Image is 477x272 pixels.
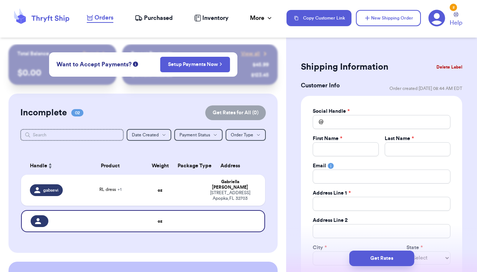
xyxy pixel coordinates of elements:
[286,10,351,26] button: Copy Customer Link
[390,86,462,91] span: Order created: [DATE] 08:44 AM EDT
[147,157,173,175] th: Weight
[241,50,269,57] a: View all
[20,129,124,141] input: Search
[30,162,47,170] span: Handle
[251,72,269,79] div: $ 123.45
[132,133,159,137] span: Date Created
[71,109,83,116] span: 02
[241,50,260,57] span: View all
[204,190,256,201] div: [STREET_ADDRESS] Apopka , FL 32703
[301,81,340,90] h3: Customer Info
[202,14,229,22] span: Inventory
[250,14,273,22] div: More
[158,188,162,192] strong: oz
[87,13,113,23] a: Orders
[173,157,199,175] th: Package Type
[73,157,147,175] th: Product
[168,61,222,68] a: Setup Payments Now
[204,179,256,190] div: Gabriella [PERSON_NAME]
[194,14,229,22] a: Inventory
[313,189,351,197] label: Address Line 1
[450,18,462,27] span: Help
[99,187,121,192] span: RL dress
[450,12,462,27] a: Help
[406,244,423,251] label: State
[127,129,171,141] button: Date Created
[83,50,107,57] a: Payout
[231,133,253,137] span: Order Type
[158,219,162,223] strong: oz
[356,10,421,26] button: New Shipping Order
[144,14,173,22] span: Purchased
[226,129,266,141] button: Order Type
[135,14,173,22] a: Purchased
[160,57,230,72] button: Setup Payments Now
[313,244,327,251] label: City
[313,162,326,170] label: Email
[428,10,445,27] a: 2
[205,105,266,120] button: Get Rates for All (0)
[131,50,172,57] p: Recent Payments
[199,157,265,175] th: Address
[313,217,348,224] label: Address Line 2
[349,251,414,266] button: Get Rates
[47,161,53,170] button: Sort ascending
[17,50,49,57] p: Total Balance
[301,61,388,73] h2: Shipping Information
[174,129,223,141] button: Payment Status
[313,135,342,142] label: First Name
[313,108,350,115] label: Social Handle
[43,187,58,193] span: gabsevi
[56,60,131,69] span: Want to Accept Payments?
[253,61,269,69] div: $ 45.99
[433,59,465,75] button: Delete Label
[117,187,121,192] span: + 1
[17,67,107,79] p: $ 0.00
[179,133,210,137] span: Payment Status
[83,50,99,57] span: Payout
[313,115,323,129] div: @
[20,107,67,119] h2: Incomplete
[95,13,113,22] span: Orders
[450,4,457,11] div: 2
[385,135,414,142] label: Last Name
